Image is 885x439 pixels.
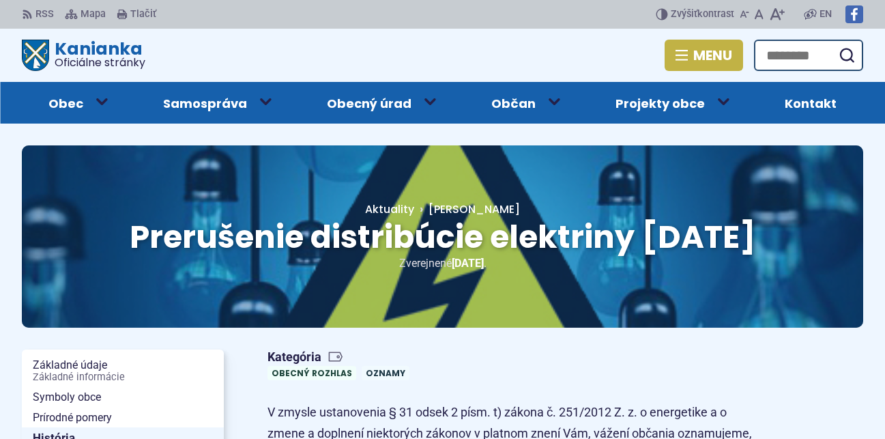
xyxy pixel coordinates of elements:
[615,82,705,124] span: Projekty obce
[250,87,281,115] button: Otvoriť podmenu pre
[817,6,835,23] a: EN
[819,6,832,23] span: EN
[785,82,837,124] span: Kontakt
[130,9,156,20] span: Tlačiť
[267,350,415,365] span: Kategória
[163,82,247,124] span: Samospráva
[22,40,145,71] a: Logo Kanianka, prejsť na domovskú stránku.
[33,372,213,383] span: Základné informácie
[671,8,697,20] span: Zvýšiť
[539,87,570,115] button: Otvoriť podmenu pre
[452,257,484,270] span: [DATE]
[22,387,224,408] a: Symboly obce
[22,355,224,387] a: Základné údajeZákladné informácie
[35,6,54,23] span: RSS
[136,82,273,124] a: Samospráva
[48,82,83,124] span: Obec
[845,5,863,23] img: Prejsť na Facebook stránku
[465,82,562,124] a: Občan
[33,355,213,387] span: Základné údaje
[693,50,732,61] span: Menu
[362,366,409,380] a: Oznamy
[365,201,414,217] a: Aktuality
[81,6,106,23] span: Mapa
[590,82,731,124] a: Projekty obce
[671,9,734,20] span: kontrast
[414,201,520,217] a: [PERSON_NAME]
[49,40,145,68] span: Kanianka
[66,254,819,272] p: Zverejnené .
[415,87,446,115] button: Otvoriť podmenu pre
[300,82,437,124] a: Obecný úrad
[267,366,356,380] a: Obecný rozhlas
[708,87,740,115] button: Otvoriť podmenu pre
[55,57,145,68] span: Oficiálne stránky
[327,82,411,124] span: Obecný úrad
[33,387,213,408] span: Symboly obce
[33,408,213,428] span: Prírodné pomery
[429,201,520,217] span: [PERSON_NAME]
[22,40,49,71] img: Prejsť na domovskú stránku
[22,408,224,428] a: Prírodné pomery
[759,82,863,124] a: Kontakt
[22,82,109,124] a: Obec
[130,215,756,259] span: Prerušenie distribúcie elektriny [DATE]
[86,87,117,115] button: Otvoriť podmenu pre
[491,82,536,124] span: Občan
[665,40,743,71] button: Menu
